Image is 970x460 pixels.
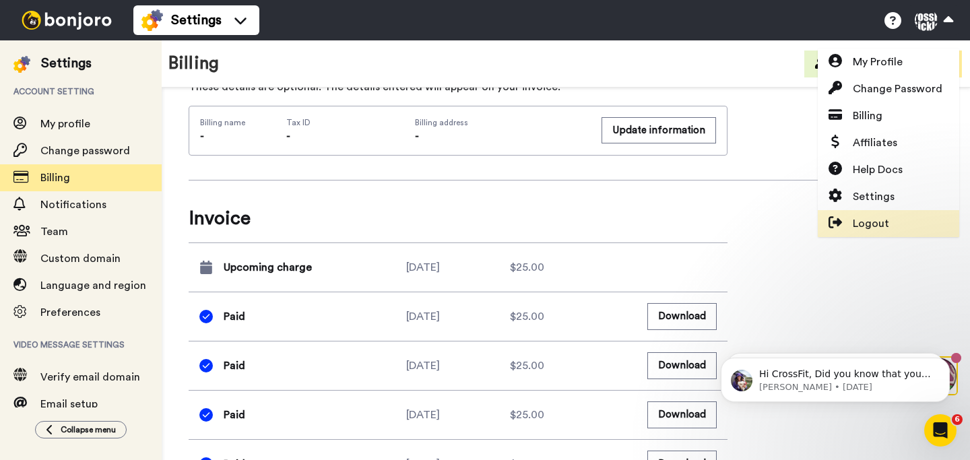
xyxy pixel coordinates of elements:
span: Notifications [40,199,106,210]
span: Change Password [853,81,942,97]
button: Download [647,303,717,329]
a: Settings [818,183,959,210]
img: 3183ab3e-59ed-45f6-af1c-10226f767056-1659068401.jpg [1,3,38,39]
span: Collapse menu [61,424,116,435]
span: Change password [40,145,130,156]
img: settings-colored.svg [141,9,163,31]
span: - [286,131,290,141]
h1: Billing [168,54,219,73]
span: $25.00 [510,407,544,423]
span: - [200,131,204,141]
span: Settings [171,11,222,30]
button: Invite [804,51,870,77]
span: Upcoming charge [224,259,312,275]
span: Email setup [40,399,98,409]
span: Tax ID [286,117,311,128]
div: [DATE] [406,358,510,374]
button: Update information [602,117,716,143]
span: Verify email domain [40,372,140,383]
span: Preferences [40,307,100,318]
span: - [415,131,419,141]
div: [DATE] [406,259,510,275]
div: [DATE] [406,308,510,325]
button: Collapse menu [35,421,127,438]
a: Help Docs [818,156,959,183]
span: Billing name [200,117,245,128]
span: Settings [853,189,895,205]
span: Paid [224,308,245,325]
a: Affiliates [818,129,959,156]
span: Custom domain [40,253,121,264]
span: Team [40,226,68,237]
span: $25.00 [510,358,544,374]
span: 6 [952,414,963,425]
span: Paid [224,407,245,423]
button: Download [647,401,717,428]
span: My profile [40,119,90,129]
span: My Profile [853,54,903,70]
span: Billing [853,108,882,124]
span: Paid [224,358,245,374]
a: Logout [818,210,959,237]
div: [DATE] [406,407,510,423]
span: Language and region [40,280,146,291]
span: Invoice [189,205,727,232]
span: Billing [40,172,70,183]
iframe: Intercom notifications message [701,329,970,424]
a: My Profile [818,48,959,75]
span: Billing address [415,117,587,128]
span: $25.00 [510,308,544,325]
img: settings-colored.svg [13,56,30,73]
img: bj-logo-header-white.svg [16,11,117,30]
span: Logout [853,216,889,232]
button: Download [647,352,717,379]
span: Affiliates [853,135,897,151]
a: Change Password [818,75,959,102]
div: Settings [41,54,92,73]
a: Billing [818,102,959,129]
span: Help Docs [853,162,903,178]
div: $25.00 [510,259,614,275]
iframe: Intercom live chat [924,414,957,447]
